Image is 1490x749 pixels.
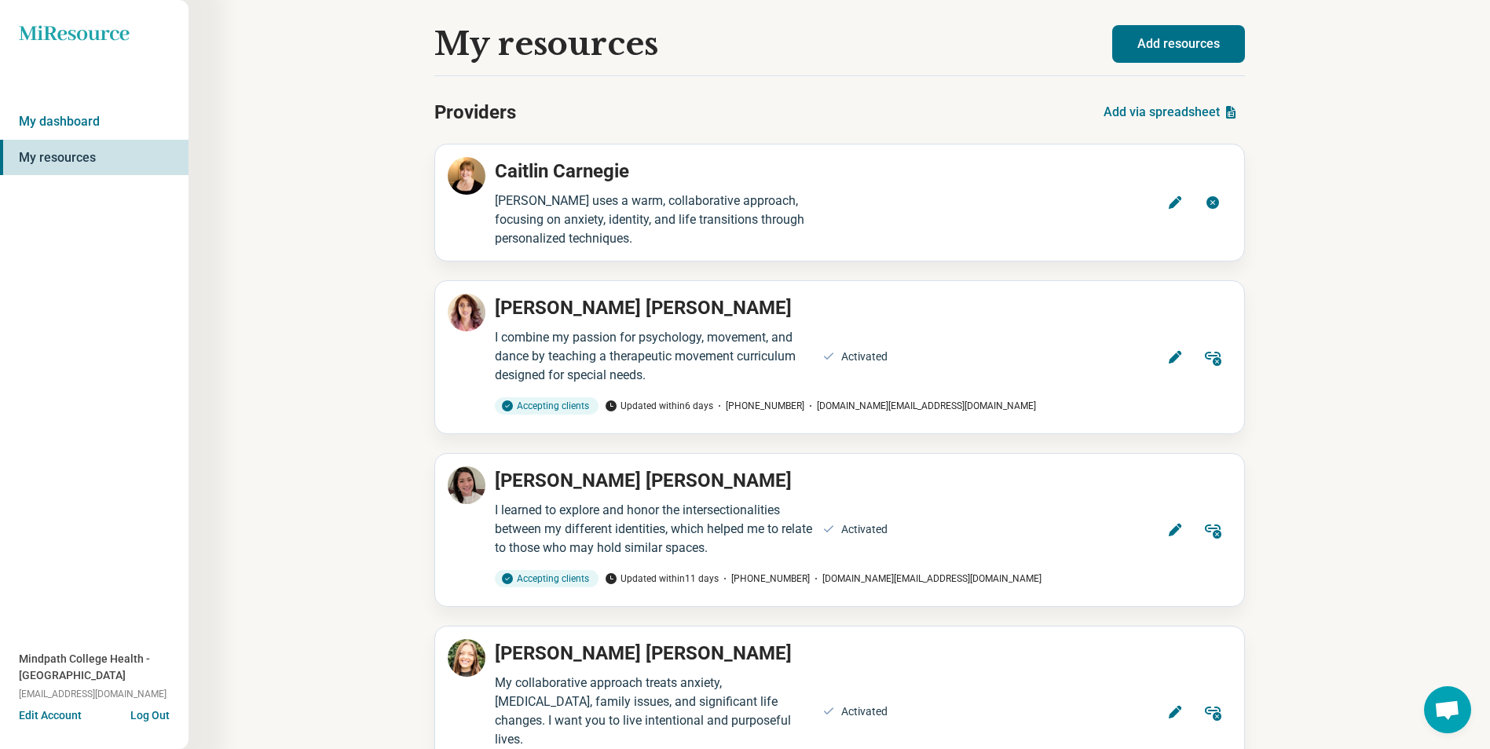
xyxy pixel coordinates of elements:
[1097,93,1245,131] button: Add via spreadsheet
[495,570,599,587] div: Accepting clients
[19,707,82,724] button: Edit Account
[495,397,599,415] div: Accepting clients
[605,572,719,586] span: Updated within 11 days
[495,674,813,749] div: My collaborative approach treats anxiety, [MEDICAL_DATA], family issues, and significant life cha...
[713,399,804,413] span: [PHONE_NUMBER]
[1424,686,1471,733] a: Open chat
[19,687,167,701] span: [EMAIL_ADDRESS][DOMAIN_NAME]
[495,294,792,322] p: [PERSON_NAME] [PERSON_NAME]
[495,157,629,185] p: Caitlin Carnegie
[495,328,813,385] div: I combine my passion for psychology, movement, and dance by teaching a therapeutic movement curri...
[841,521,888,538] div: Activated
[19,651,189,684] span: Mindpath College Health - [GEOGRAPHIC_DATA]
[810,572,1042,586] span: [DOMAIN_NAME][EMAIL_ADDRESS][DOMAIN_NAME]
[495,639,792,667] p: [PERSON_NAME] [PERSON_NAME]
[841,703,888,720] div: Activated
[434,98,516,126] h2: Providers
[719,572,810,586] span: [PHONE_NUMBER]
[495,466,792,495] p: [PERSON_NAME] [PERSON_NAME]
[130,707,170,720] button: Log Out
[605,399,713,413] span: Updated within 6 days
[1112,25,1245,63] button: Add resources
[495,192,813,248] div: [PERSON_NAME] uses a warm, collaborative approach, focusing on anxiety, identity, and life transi...
[495,501,813,557] div: I learned to explore and honor the intersectionalities between my different identities, which hel...
[434,26,658,62] h1: My resources
[841,349,888,365] div: Activated
[804,399,1036,413] span: [DOMAIN_NAME][EMAIL_ADDRESS][DOMAIN_NAME]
